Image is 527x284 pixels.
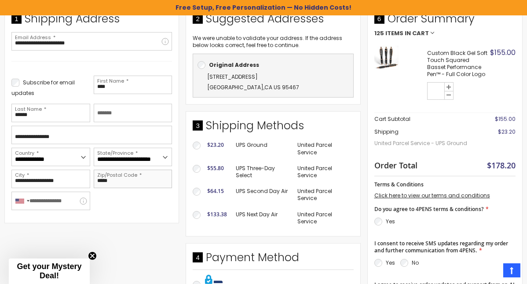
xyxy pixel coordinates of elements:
div: Shipping Methods [193,118,353,138]
strong: Order Total [374,159,417,171]
span: Subscribe for email updates [11,79,75,97]
span: [STREET_ADDRESS] [207,73,258,80]
strong: Custom Black Gel Soft Touch Squared Basset Performance Pen™ - Full Color Logo [427,50,488,78]
p: We were unable to validate your address. If the address below looks correct, feel free to continue. [193,35,353,49]
td: UPS Next Day Air [231,207,293,229]
span: Terms & Conditions [374,181,424,188]
td: United Parcel Service [293,160,353,183]
td: United Parcel Service [293,207,353,229]
span: $55.80 [207,164,224,172]
div: , [198,72,348,93]
span: $155.00 [490,47,516,58]
span: $64.15 [207,187,224,195]
td: UPS Three-Day Select [231,160,293,183]
span: $23.20 [207,141,224,149]
span: I consent to receive SMS updates regarding my order and further communication from 4PENS. [374,240,508,254]
span: Do you agree to 4PENS terms & conditions? [374,205,483,213]
label: No [412,259,419,266]
span: Shipping [374,128,399,135]
span: [GEOGRAPHIC_DATA] [207,84,263,91]
td: UPS Ground [231,137,293,160]
span: CA [264,84,272,91]
span: Items in Cart [385,30,429,36]
div: Payment Method [193,250,353,269]
span: $155.00 [495,115,516,123]
span: US [274,84,281,91]
div: Get your Mystery Deal!Close teaser [9,259,90,284]
span: United Parcel Service - UPS Ground [374,135,472,151]
div: Suggested Addresses [193,11,353,31]
span: Get your Mystery Deal! [17,262,81,280]
img: Custom Black Gel Soft Touch Squared Basset Performance Pen™ - Full Color Logo [374,46,399,70]
span: 95467 [282,84,299,91]
td: UPS Second Day Air [231,183,293,206]
iframe: Google Customer Reviews [454,260,527,284]
label: Yes [386,259,395,266]
span: $23.20 [498,128,516,135]
button: Close teaser [88,251,97,260]
td: United Parcel Service [293,137,353,160]
div: Shipping Address [11,11,172,31]
th: Cart Subtotal [374,113,472,126]
a: Click here to view our terms and conditions [374,192,490,199]
td: United Parcel Service [293,183,353,206]
div: United States: +1 [12,192,32,210]
span: 125 [374,30,384,36]
label: Yes [386,218,395,225]
b: Original Address [209,61,259,69]
span: Order Summary [374,11,516,31]
span: $178.20 [487,160,516,171]
span: $133.38 [207,211,227,218]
